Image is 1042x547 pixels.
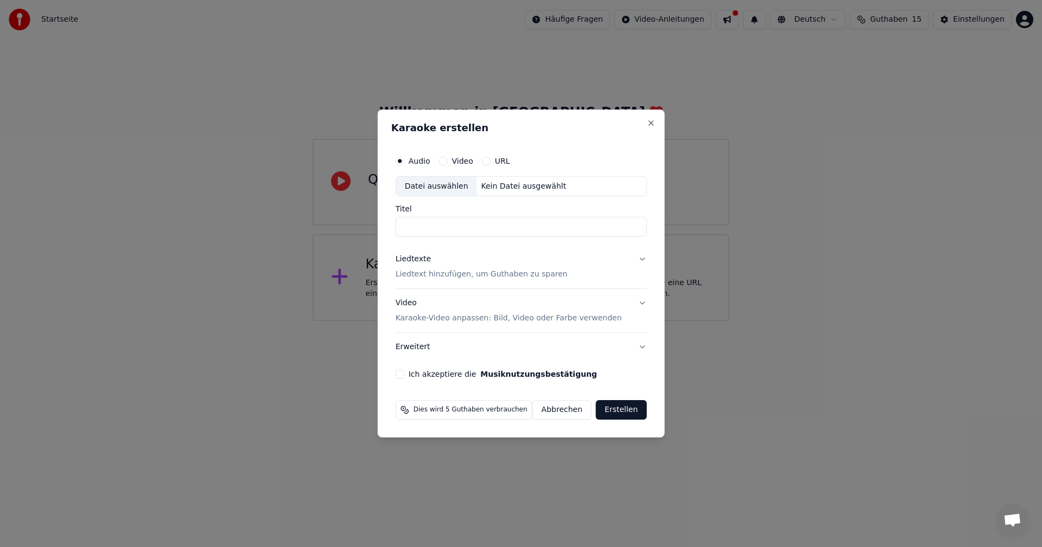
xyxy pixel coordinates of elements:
h2: Karaoke erstellen [391,123,651,133]
button: LiedtexteLiedtext hinzufügen, um Guthaben zu sparen [396,246,647,289]
button: Abbrechen [532,400,592,420]
div: Datei auswählen [396,177,477,196]
label: Video [452,157,473,165]
p: Karaoke-Video anpassen: Bild, Video oder Farbe verwenden [396,313,622,324]
span: Dies wird 5 Guthaben verbrauchen [414,406,528,414]
button: Erweitert [396,333,647,361]
div: Kein Datei ausgewählt [477,181,571,192]
div: Video [396,298,622,324]
button: Ich akzeptiere die [480,370,597,378]
label: Titel [396,205,647,213]
label: Ich akzeptiere die [409,370,597,378]
button: Erstellen [596,400,646,420]
label: Audio [409,157,430,165]
div: Liedtexte [396,254,431,265]
p: Liedtext hinzufügen, um Guthaben zu sparen [396,269,568,280]
label: URL [495,157,510,165]
button: VideoKaraoke-Video anpassen: Bild, Video oder Farbe verwenden [396,289,647,333]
